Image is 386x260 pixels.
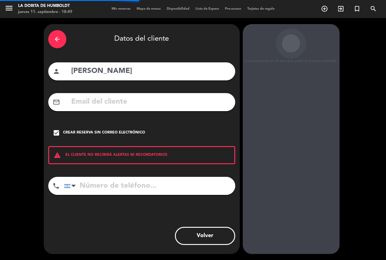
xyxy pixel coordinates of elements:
div: La Dorita de Humboldt [18,3,72,9]
div: EL CLIENTE NO RECIBIRÁ ALERTAS NI RECORDATORIOS [48,146,235,164]
i: arrow_back [54,36,61,43]
i: exit_to_app [337,5,344,12]
i: mail_outline [53,99,60,106]
span: Pre-acceso [222,7,244,11]
span: Disponibilidad [164,7,192,11]
div: jueves 11. septiembre - 18:49 [18,9,72,15]
input: Número de teléfono... [64,177,235,195]
i: warning [49,152,65,159]
div: Datos del cliente [48,29,235,50]
span: Mapa de mesas [134,7,164,11]
input: Email del cliente [71,96,231,108]
i: menu [5,4,14,13]
i: turned_in_not [353,5,361,12]
i: search [370,5,377,12]
i: person [53,68,60,75]
button: menu [5,4,14,15]
span: Mis reservas [109,7,134,11]
span: Lista de Espera [192,7,222,11]
input: Nombre del cliente [71,65,231,77]
div: Argentina: +54 [64,177,78,195]
i: add_circle_outline [321,5,328,12]
span: Tarjetas de regalo [244,7,278,11]
i: phone [52,182,60,190]
div: Crear reserva sin correo electrónico [63,130,145,136]
button: Volver [175,227,235,245]
i: check_box [53,129,60,136]
div: La paciencia es el secreto para la buena comida. [243,58,340,64]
